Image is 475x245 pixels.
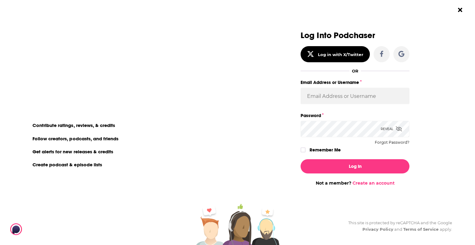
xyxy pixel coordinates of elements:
[454,4,466,16] button: Close Button
[29,134,123,142] li: Follow creators, podcasts, and friends
[10,223,70,235] img: Podchaser - Follow, Share and Rate Podcasts
[403,227,439,232] a: Terms of Service
[301,88,409,104] input: Email Address or Username
[301,46,370,62] button: Log in with X/Twitter
[29,110,152,116] li: On Podchaser you can:
[58,33,119,41] a: create an account
[29,160,106,168] li: Create podcast & episode lists
[343,220,452,233] div: This site is protected by reCAPTCHA and the Google and apply.
[353,180,395,186] a: Create an account
[301,159,409,173] button: Log In
[362,227,393,232] a: Privacy Policy
[29,147,118,155] li: Get alerts for new releases & credits
[301,180,409,186] div: Not a member?
[375,140,409,145] button: Forgot Password?
[301,78,409,86] label: Email Address or Username
[352,68,358,73] div: OR
[301,112,409,120] label: Password
[10,223,65,235] a: Podchaser - Follow, Share and Rate Podcasts
[381,121,402,137] div: Reveal
[301,31,409,40] h3: Log Into Podchaser
[29,121,120,129] li: Contribute ratings, reviews, & credits
[310,146,341,154] label: Remember Me
[318,52,363,57] div: Log in with X/Twitter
